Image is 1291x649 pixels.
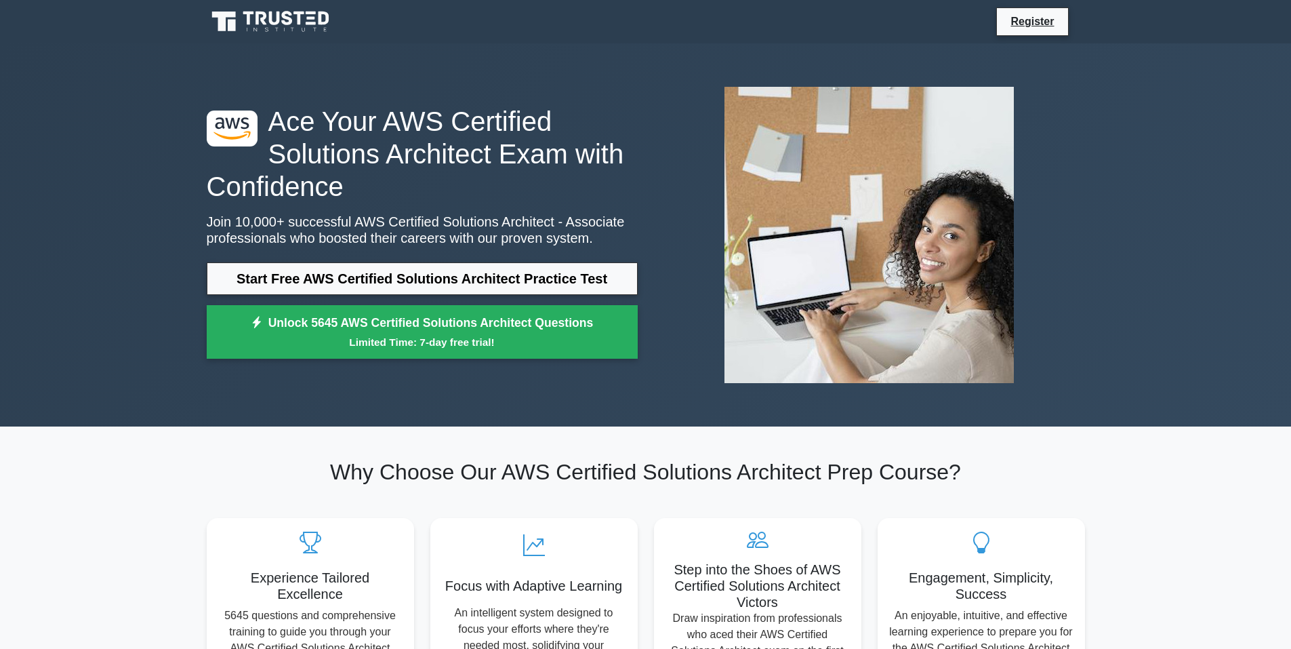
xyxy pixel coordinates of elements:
[207,214,638,246] p: Join 10,000+ successful AWS Certified Solutions Architect - Associate professionals who boosted t...
[441,578,627,594] h5: Focus with Adaptive Learning
[207,105,638,203] h1: Ace Your AWS Certified Solutions Architect Exam with Confidence
[207,262,638,295] a: Start Free AWS Certified Solutions Architect Practice Test
[665,562,851,610] h5: Step into the Shoes of AWS Certified Solutions Architect Victors
[224,334,621,350] small: Limited Time: 7-day free trial!
[1002,13,1062,30] a: Register
[888,570,1074,602] h5: Engagement, Simplicity, Success
[207,459,1085,485] h2: Why Choose Our AWS Certified Solutions Architect Prep Course?
[207,305,638,359] a: Unlock 5645 AWS Certified Solutions Architect QuestionsLimited Time: 7-day free trial!
[218,570,403,602] h5: Experience Tailored Excellence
